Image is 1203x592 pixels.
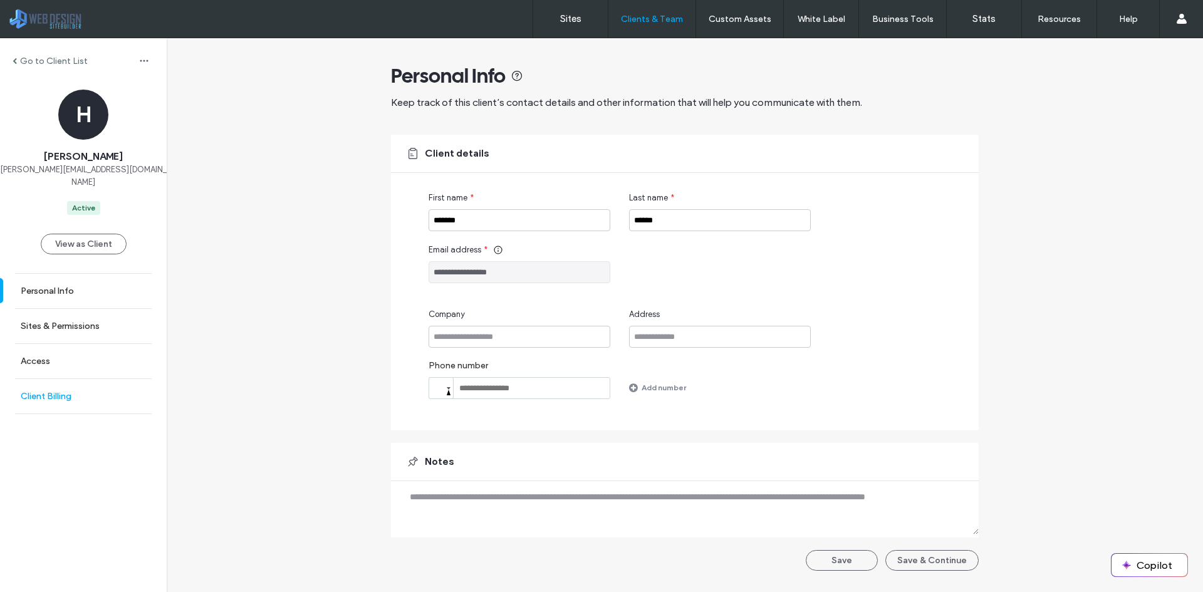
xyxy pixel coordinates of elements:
label: Add number [642,376,686,398]
label: Client Billing [21,391,71,402]
span: [PERSON_NAME] [44,150,123,164]
span: Notes [425,455,454,469]
div: Active [72,202,95,214]
span: Address [629,308,660,321]
div: H [58,90,108,140]
input: Company [429,326,610,348]
input: First name [429,209,610,231]
button: Save & Continue [885,550,979,571]
span: Personal Info [391,63,506,88]
span: Keep track of this client’s contact details and other information that will help you communicate ... [391,96,862,108]
label: Custom Assets [709,14,771,24]
label: Resources [1038,14,1081,24]
label: Stats [972,13,996,24]
label: Help [1119,14,1138,24]
input: Address [629,326,811,348]
label: Personal Info [21,286,74,296]
span: Email address [429,244,481,256]
label: White Label [798,14,845,24]
button: Save [806,550,878,571]
span: Company [429,308,465,321]
label: Access [21,356,50,366]
button: View as Client [41,234,127,254]
input: Email address [429,261,610,283]
label: Business Tools [872,14,934,24]
label: Sites [560,13,581,24]
label: Go to Client List [20,56,88,66]
label: Phone number [429,360,610,377]
span: Last name [629,192,668,204]
button: Copilot [1112,554,1187,576]
input: Last name [629,209,811,231]
span: Client details [425,147,489,160]
label: Sites & Permissions [21,321,100,331]
span: First name [429,192,467,204]
span: Help [28,9,54,20]
label: Clients & Team [621,14,683,24]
